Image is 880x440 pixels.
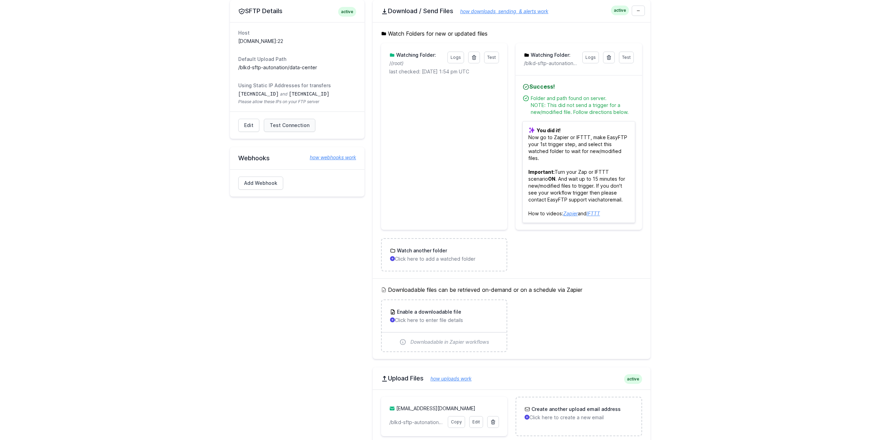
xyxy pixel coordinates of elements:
a: [EMAIL_ADDRESS][DOMAIN_NAME] [396,405,475,411]
h2: Webhooks [238,154,356,162]
h3: Watch another folder [396,247,447,254]
h2: Download / Send Files [381,7,642,15]
a: Logs [582,52,599,63]
a: how webhooks work [303,154,356,161]
h3: Watching Folder: [529,52,571,59]
a: Test [484,52,499,63]
p: Now go to Zapier or IFTTT, make EasyFTP your 1st trigger step, and select this watched folder to ... [522,121,635,223]
h2: SFTP Details [238,7,356,15]
a: chat [595,197,605,203]
b: ON [548,176,555,182]
span: Test [487,55,496,60]
h3: Create another upload email address [530,406,621,413]
p: / [389,60,443,67]
code: [TECHNICAL_ID] [238,91,279,97]
span: Test [622,55,631,60]
span: Please allow these IPs on your FTP server [238,99,356,105]
span: active [611,6,629,15]
b: Important: [528,169,555,175]
p: Click here to add a watched folder [390,255,498,262]
a: IFTTT [586,210,600,216]
span: Test Connection [270,122,309,129]
span: active [338,7,356,17]
i: (root) [391,60,404,66]
a: Edit [238,119,259,132]
dt: Host [238,29,356,36]
h4: Success! [522,82,635,91]
h5: Watch Folders for new or updated files [381,29,642,38]
dt: Using Static IP Addresses for transfers [238,82,356,89]
dt: Default Upload Path [238,56,356,63]
dd: /blkd-sftp-autonation/data-center [238,64,356,71]
h3: Enable a downloadable file [396,308,461,315]
a: Watch another folder Click here to add a watched folder [382,239,507,271]
a: Zapier [563,210,578,216]
dd: [DOMAIN_NAME]:22 [238,38,356,45]
a: Logs [447,52,464,63]
a: how downloads, sending, & alerts work [453,8,548,14]
a: Enable a downloadable file Click here to enter file details Downloadable in Zapier workflows [382,300,507,351]
code: [TECHNICAL_ID] [289,91,330,97]
a: Test Connection [264,119,315,132]
a: Add Webhook [238,177,283,190]
a: Edit [469,416,483,428]
span: active [624,374,642,384]
p: /blkd-sftp-autonation/data-center [389,419,444,426]
a: Copy [448,416,465,428]
a: how uploads work [424,376,472,381]
p: last checked: [DATE] 1:54 pm UTC [389,68,499,75]
iframe: Drift Widget Chat Controller [845,405,872,432]
p: Click here to enter file details [390,317,498,324]
a: Create another upload email address Click here to create a new email [516,397,641,429]
a: Test [619,52,634,63]
h3: Watching Folder: [395,52,436,59]
h5: Downloadable files can be retrieved on-demand or on a schedule via Zapier [381,286,642,294]
div: Folder and path found on server. NOTE: This did not send a trigger for a new/modified file. Follo... [531,95,635,116]
span: Downloadable in Zapier workflows [410,339,489,345]
span: and [280,91,287,97]
a: email [610,197,621,203]
h2: Upload Files [381,374,642,383]
p: /blkd-sftp-autonation/data-center [524,60,578,67]
p: Click here to create a new email [525,414,633,421]
b: You did it! [537,127,561,133]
